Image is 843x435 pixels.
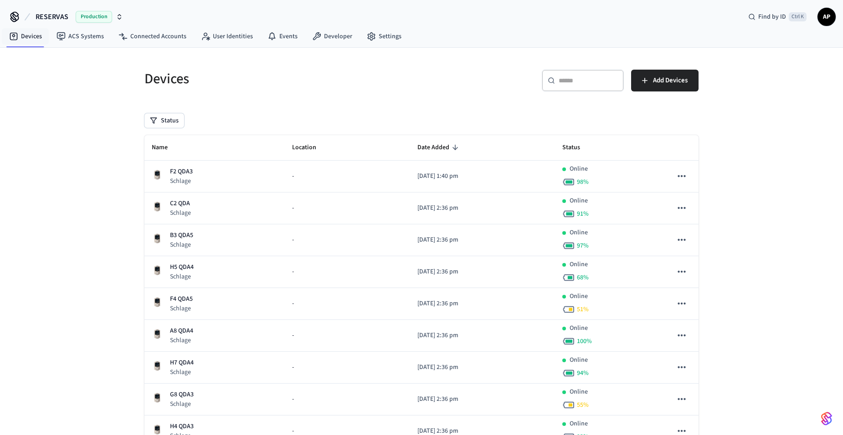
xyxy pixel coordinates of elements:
[170,358,194,368] p: H7 QDA4
[2,28,49,45] a: Devices
[562,141,592,155] span: Status
[292,235,294,245] span: -
[821,411,832,426] img: SeamLogoGradient.69752ec5.svg
[417,141,461,155] span: Date Added
[417,395,548,404] p: [DATE] 2:36 pm
[152,201,163,212] img: Schlage Sense Smart Deadbolt with Camelot Trim, Front
[170,263,194,272] p: H5 QDA4
[170,208,191,217] p: Schlage
[577,209,589,218] span: 91 %
[170,368,194,377] p: Schlage
[170,400,194,409] p: Schlage
[758,12,786,21] span: Find by ID
[152,360,163,371] img: Schlage Sense Smart Deadbolt with Camelot Trim, Front
[292,331,294,340] span: -
[170,240,193,249] p: Schlage
[170,294,193,304] p: F4 QDA5
[577,369,589,378] span: 94 %
[570,260,588,269] p: Online
[170,167,193,177] p: F2 QDA3
[577,337,592,346] span: 100 %
[570,228,588,238] p: Online
[417,235,548,245] p: [DATE] 2:36 pm
[292,141,328,155] span: Location
[194,28,260,45] a: User Identities
[170,336,193,345] p: Schlage
[417,331,548,340] p: [DATE] 2:36 pm
[360,28,409,45] a: Settings
[577,177,589,187] span: 98 %
[170,199,191,208] p: C2 QDA
[653,75,688,86] span: Add Devices
[577,400,589,410] span: 55 %
[570,164,588,174] p: Online
[152,424,163,435] img: Schlage Sense Smart Deadbolt with Camelot Trim, Front
[152,169,163,180] img: Schlage Sense Smart Deadbolt with Camelot Trim, Front
[577,305,589,314] span: 51 %
[577,241,589,250] span: 97 %
[170,390,194,400] p: G8 QDA3
[570,196,588,206] p: Online
[111,28,194,45] a: Connected Accounts
[789,12,807,21] span: Ctrl K
[170,272,194,281] p: Schlage
[152,392,163,403] img: Schlage Sense Smart Deadbolt with Camelot Trim, Front
[570,292,588,301] p: Online
[292,203,294,213] span: -
[570,355,588,365] p: Online
[570,419,588,429] p: Online
[817,8,836,26] button: AP
[292,395,294,404] span: -
[417,363,548,372] p: [DATE] 2:36 pm
[570,387,588,397] p: Online
[417,203,548,213] p: [DATE] 2:36 pm
[292,267,294,277] span: -
[741,9,814,25] div: Find by IDCtrl K
[49,28,111,45] a: ACS Systems
[144,113,184,128] button: Status
[631,70,699,91] button: Add Devices
[292,299,294,309] span: -
[417,299,548,309] p: [DATE] 2:36 pm
[577,273,589,282] span: 68 %
[818,9,835,25] span: AP
[170,326,193,336] p: A8 QDA4
[76,11,112,23] span: Production
[144,70,416,88] h5: Devices
[152,329,163,339] img: Schlage Sense Smart Deadbolt with Camelot Trim, Front
[570,324,588,333] p: Online
[305,28,360,45] a: Developer
[260,28,305,45] a: Events
[170,231,193,240] p: B3 QDA5
[417,267,548,277] p: [DATE] 2:36 pm
[170,422,194,431] p: H4 QDA3
[292,172,294,181] span: -
[417,172,548,181] p: [DATE] 1:40 pm
[152,297,163,308] img: Schlage Sense Smart Deadbolt with Camelot Trim, Front
[152,265,163,276] img: Schlage Sense Smart Deadbolt with Camelot Trim, Front
[170,304,193,313] p: Schlage
[152,141,180,155] span: Name
[152,233,163,244] img: Schlage Sense Smart Deadbolt with Camelot Trim, Front
[292,363,294,372] span: -
[36,11,68,22] span: RESERVAS
[170,177,193,186] p: Schlage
